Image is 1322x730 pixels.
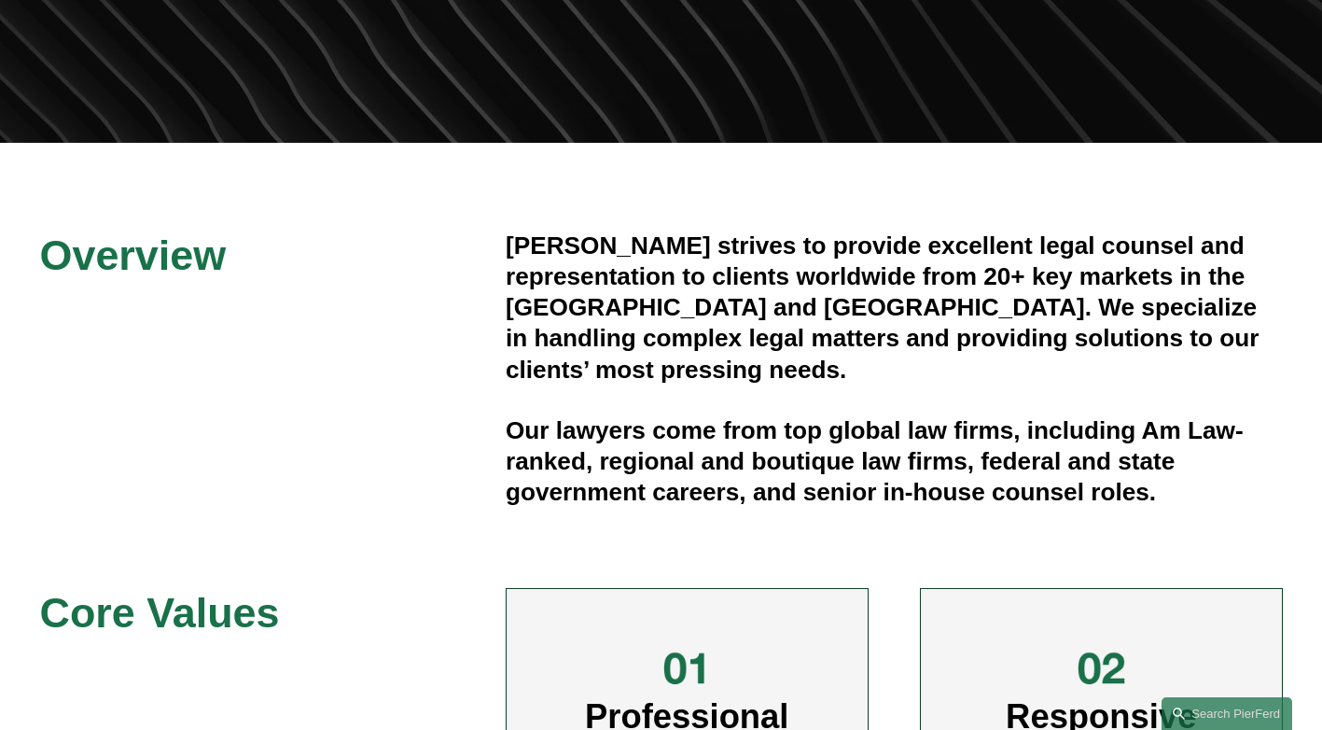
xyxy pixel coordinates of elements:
h4: [PERSON_NAME] strives to provide excellent legal counsel and representation to clients worldwide ... [506,231,1283,386]
span: Overview [40,232,227,279]
h4: Our lawyers come from top global law firms, including Am Law-ranked, regional and boutique law fi... [506,415,1283,509]
a: Search this site [1162,697,1292,730]
span: Core Values [40,589,280,637]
